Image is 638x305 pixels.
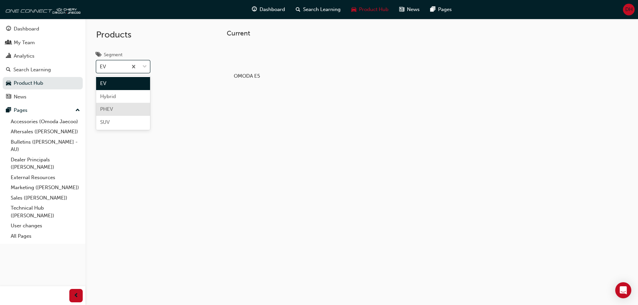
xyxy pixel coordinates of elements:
[229,73,265,79] h5: OMODA E5
[6,67,11,73] span: search-icon
[6,80,11,86] span: car-icon
[3,36,83,49] a: My Team
[14,106,27,114] div: Pages
[430,5,435,14] span: pages-icon
[3,104,83,117] button: Pages
[74,292,79,300] span: prev-icon
[3,50,83,62] a: Analytics
[3,91,83,103] a: News
[6,26,11,32] span: guage-icon
[6,53,11,59] span: chart-icon
[623,4,635,15] button: DH
[615,282,631,298] div: Open Intercom Messenger
[399,5,404,14] span: news-icon
[6,94,11,100] span: news-icon
[8,231,83,241] a: All Pages
[14,52,34,60] div: Analytics
[14,25,39,33] div: Dashboard
[260,6,285,13] span: Dashboard
[100,106,113,112] span: PHEV
[359,6,388,13] span: Product Hub
[8,203,83,221] a: Technical Hub ([PERSON_NAME])
[6,40,11,46] span: people-icon
[346,3,394,16] a: car-iconProduct Hub
[438,6,452,13] span: Pages
[8,193,83,203] a: Sales ([PERSON_NAME])
[3,3,80,16] img: oneconnect
[100,80,106,86] span: EV
[8,137,83,155] a: Bulletins ([PERSON_NAME] - AU)
[303,6,341,13] span: Search Learning
[8,221,83,231] a: User changes
[290,3,346,16] a: search-iconSearch Learning
[227,29,607,37] h3: Current
[351,5,356,14] span: car-icon
[8,155,83,172] a: Dealer Principals ([PERSON_NAME])
[100,93,116,99] span: Hybrid
[6,107,11,113] span: pages-icon
[3,21,83,104] button: DashboardMy TeamAnalyticsSearch LearningProduct HubNews
[8,182,83,193] a: Marketing ([PERSON_NAME])
[625,6,633,13] span: DH
[425,3,457,16] a: pages-iconPages
[14,93,26,101] div: News
[8,172,83,183] a: External Resources
[3,64,83,76] a: Search Learning
[3,77,83,89] a: Product Hub
[252,5,257,14] span: guage-icon
[14,39,35,47] div: My Team
[75,106,80,115] span: up-icon
[8,127,83,137] a: Aftersales ([PERSON_NAME])
[100,119,110,125] span: SUV
[96,29,150,40] h2: Products
[227,43,267,81] a: OMODA E5
[13,66,51,74] div: Search Learning
[96,52,101,58] span: tags-icon
[104,52,123,58] div: Segment
[8,117,83,127] a: Accessories (Omoda Jaecoo)
[394,3,425,16] a: news-iconNews
[296,5,300,14] span: search-icon
[142,63,147,71] span: down-icon
[100,63,106,71] div: EV
[246,3,290,16] a: guage-iconDashboard
[407,6,420,13] span: News
[3,23,83,35] a: Dashboard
